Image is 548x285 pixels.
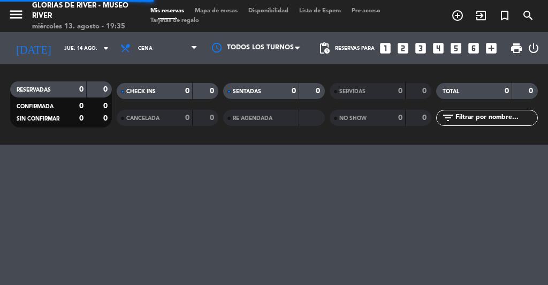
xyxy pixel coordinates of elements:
[443,89,459,94] span: TOTAL
[17,116,59,122] span: SIN CONFIRMAR
[233,116,272,121] span: RE AGENDADA
[451,9,464,22] i: add_circle_outline
[442,111,454,124] i: filter_list
[292,87,296,95] strong: 0
[475,9,488,22] i: exit_to_app
[510,42,523,55] span: print
[431,41,445,55] i: looks_4
[185,114,189,122] strong: 0
[398,87,402,95] strong: 0
[498,9,511,22] i: turned_in_not
[233,89,261,94] span: SENTADAS
[396,41,410,55] i: looks_two
[484,41,498,55] i: add_box
[103,115,110,122] strong: 0
[189,8,243,14] span: Mapa de mesas
[79,86,83,93] strong: 0
[505,87,509,95] strong: 0
[138,46,153,51] span: Cena
[422,114,429,122] strong: 0
[8,6,24,22] i: menu
[294,8,346,14] span: Lista de Espera
[422,87,429,95] strong: 0
[103,102,110,110] strong: 0
[339,89,366,94] span: SERVIDAS
[414,41,428,55] i: looks_3
[527,42,540,55] i: power_settings_new
[32,1,129,21] div: Glorias de River - Museo River
[529,87,535,95] strong: 0
[145,18,204,24] span: Tarjetas de regalo
[243,8,294,14] span: Disponibilidad
[527,32,540,64] div: LOG OUT
[8,6,24,26] button: menu
[335,46,375,51] span: Reservas para
[103,86,110,93] strong: 0
[126,89,156,94] span: CHECK INS
[467,41,481,55] i: looks_6
[318,42,331,55] span: pending_actions
[210,87,216,95] strong: 0
[8,37,59,59] i: [DATE]
[17,87,51,93] span: RESERVADAS
[145,8,189,14] span: Mis reservas
[32,21,129,32] div: miércoles 13. agosto - 19:35
[449,41,463,55] i: looks_5
[126,116,159,121] span: CANCELADA
[17,104,54,109] span: CONFIRMADA
[185,87,189,95] strong: 0
[339,116,367,121] span: NO SHOW
[210,114,216,122] strong: 0
[346,8,386,14] span: Pre-acceso
[79,115,83,122] strong: 0
[378,41,392,55] i: looks_one
[316,87,322,95] strong: 0
[79,102,83,110] strong: 0
[100,42,112,55] i: arrow_drop_down
[454,112,537,124] input: Filtrar por nombre...
[522,9,535,22] i: search
[398,114,402,122] strong: 0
